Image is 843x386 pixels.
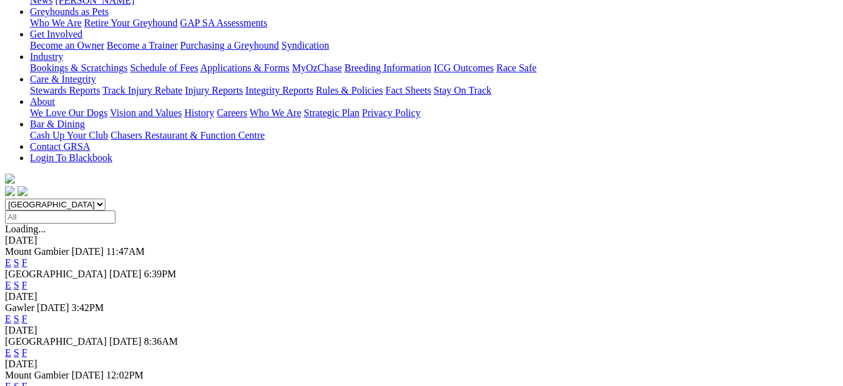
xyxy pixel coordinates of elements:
div: [DATE] [5,235,838,246]
span: [GEOGRAPHIC_DATA] [5,269,107,279]
a: GAP SA Assessments [180,17,268,28]
a: Purchasing a Greyhound [180,40,279,51]
span: Gawler [5,302,34,313]
a: Login To Blackbook [30,152,112,163]
div: About [30,107,838,119]
a: F [22,314,27,324]
a: Rules & Policies [316,85,383,96]
a: Injury Reports [185,85,243,96]
div: Get Involved [30,40,838,51]
a: Vision and Values [110,107,182,118]
a: MyOzChase [292,62,342,73]
a: S [14,347,19,358]
span: 12:02PM [106,370,144,380]
a: Cash Up Your Club [30,130,108,141]
a: E [5,280,11,290]
a: Greyhounds as Pets [30,6,109,17]
a: Fact Sheets [386,85,431,96]
span: [GEOGRAPHIC_DATA] [5,336,107,347]
a: F [22,257,27,268]
span: [DATE] [72,370,104,380]
span: [DATE] [37,302,69,313]
a: Get Involved [30,29,82,39]
a: F [22,280,27,290]
span: Mount Gambier [5,246,69,257]
div: [DATE] [5,325,838,336]
a: Applications & Forms [200,62,290,73]
a: S [14,257,19,268]
a: Syndication [281,40,329,51]
span: [DATE] [109,336,142,347]
a: F [22,347,27,358]
a: ICG Outcomes [434,62,494,73]
a: Contact GRSA [30,141,90,152]
span: [DATE] [72,246,104,257]
a: Track Injury Rebate [102,85,182,96]
a: Race Safe [496,62,536,73]
a: Schedule of Fees [130,62,198,73]
span: 6:39PM [144,269,177,279]
div: [DATE] [5,359,838,370]
div: Industry [30,62,838,74]
span: [DATE] [109,269,142,279]
a: Become a Trainer [107,40,178,51]
a: Who We Are [250,107,301,118]
input: Select date [5,210,115,224]
a: About [30,96,55,107]
a: S [14,314,19,324]
div: [DATE] [5,291,838,302]
span: Loading... [5,224,46,234]
a: Stay On Track [434,85,491,96]
a: E [5,257,11,268]
a: Retire Your Greyhound [84,17,178,28]
a: Care & Integrity [30,74,96,84]
a: History [184,107,214,118]
img: twitter.svg [17,186,27,196]
div: Greyhounds as Pets [30,17,838,29]
span: 3:42PM [72,302,104,313]
a: Become an Owner [30,40,104,51]
a: Bar & Dining [30,119,85,129]
span: 11:47AM [106,246,145,257]
a: Privacy Policy [362,107,421,118]
span: 8:36AM [144,336,178,347]
a: Who We Are [30,17,82,28]
a: E [5,314,11,324]
a: S [14,280,19,290]
div: Care & Integrity [30,85,838,96]
a: Strategic Plan [304,107,359,118]
img: facebook.svg [5,186,15,196]
a: Chasers Restaurant & Function Centre [110,130,265,141]
img: logo-grsa-white.png [5,174,15,184]
a: Integrity Reports [245,85,313,96]
a: Careers [217,107,247,118]
a: Bookings & Scratchings [30,62,127,73]
a: Breeding Information [344,62,431,73]
a: Stewards Reports [30,85,100,96]
a: We Love Our Dogs [30,107,107,118]
div: Bar & Dining [30,130,838,141]
span: Mount Gambier [5,370,69,380]
a: Industry [30,51,63,62]
a: E [5,347,11,358]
